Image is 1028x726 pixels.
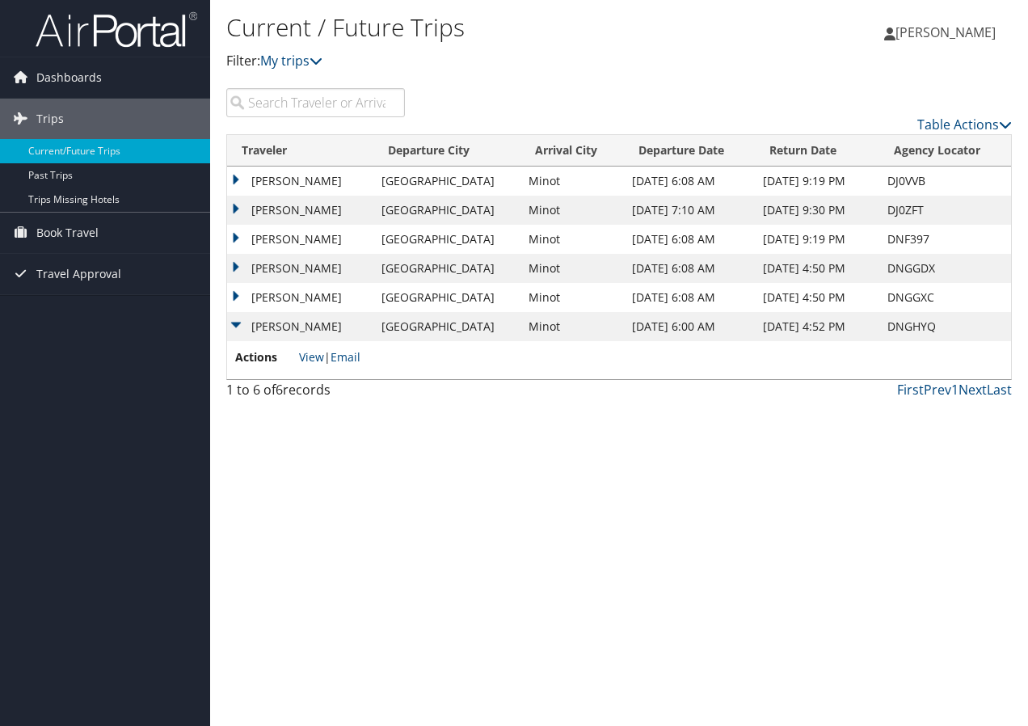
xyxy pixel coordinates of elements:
span: Travel Approval [36,254,121,294]
a: Last [987,381,1012,399]
td: [DATE] 6:08 AM [624,167,754,196]
a: [PERSON_NAME] [884,8,1012,57]
div: 1 to 6 of records [226,380,405,407]
td: [PERSON_NAME] [227,254,373,283]
td: [DATE] 9:19 PM [755,225,880,254]
td: [GEOGRAPHIC_DATA] [373,283,520,312]
td: [DATE] 4:50 PM [755,283,880,312]
td: Minot [520,196,624,225]
td: Minot [520,167,624,196]
td: DNGGXC [879,283,1011,312]
td: DNF397 [879,225,1011,254]
td: Minot [520,283,624,312]
th: Departure City: activate to sort column ascending [373,135,520,167]
td: [DATE] 7:10 AM [624,196,754,225]
th: Traveler: activate to sort column ascending [227,135,373,167]
td: [GEOGRAPHIC_DATA] [373,196,520,225]
td: [GEOGRAPHIC_DATA] [373,254,520,283]
span: Book Travel [36,213,99,253]
td: [PERSON_NAME] [227,283,373,312]
p: Filter: [226,51,750,72]
td: [DATE] 9:19 PM [755,167,880,196]
td: [DATE] 6:08 AM [624,254,754,283]
td: [DATE] 4:50 PM [755,254,880,283]
span: Actions [235,348,296,366]
span: Dashboards [36,57,102,98]
a: View [299,349,324,365]
span: | [299,349,360,365]
a: Next [958,381,987,399]
a: Email [331,349,360,365]
td: [DATE] 6:08 AM [624,225,754,254]
span: [PERSON_NAME] [895,23,996,41]
img: airportal-logo.png [36,11,197,49]
td: [GEOGRAPHIC_DATA] [373,312,520,341]
th: Departure Date: activate to sort column descending [624,135,754,167]
td: Minot [520,312,624,341]
td: [DATE] 6:08 AM [624,283,754,312]
th: Return Date: activate to sort column ascending [755,135,880,167]
a: My trips [260,52,322,70]
span: Trips [36,99,64,139]
td: Minot [520,225,624,254]
input: Search Traveler or Arrival City [226,88,405,117]
a: 1 [951,381,958,399]
a: Prev [924,381,951,399]
td: DNGHYQ [879,312,1011,341]
td: [DATE] 6:00 AM [624,312,754,341]
td: [PERSON_NAME] [227,312,373,341]
td: DJ0ZFT [879,196,1011,225]
td: [GEOGRAPHIC_DATA] [373,167,520,196]
a: First [897,381,924,399]
td: DJ0VVB [879,167,1011,196]
td: [PERSON_NAME] [227,167,373,196]
td: DNGGDX [879,254,1011,283]
th: Agency Locator: activate to sort column ascending [879,135,1011,167]
td: Minot [520,254,624,283]
td: [PERSON_NAME] [227,196,373,225]
td: [DATE] 9:30 PM [755,196,880,225]
td: [DATE] 4:52 PM [755,312,880,341]
h1: Current / Future Trips [226,11,750,44]
th: Arrival City: activate to sort column ascending [520,135,624,167]
span: 6 [276,381,283,399]
a: Table Actions [917,116,1012,133]
td: [PERSON_NAME] [227,225,373,254]
td: [GEOGRAPHIC_DATA] [373,225,520,254]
